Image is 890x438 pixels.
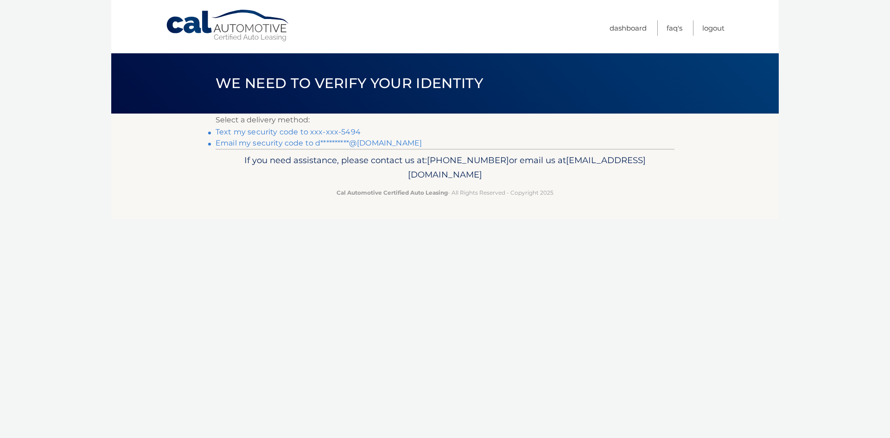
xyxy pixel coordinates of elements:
[702,20,725,36] a: Logout
[427,155,509,165] span: [PHONE_NUMBER]
[216,75,483,92] span: We need to verify your identity
[216,114,674,127] p: Select a delivery method:
[667,20,682,36] a: FAQ's
[222,188,668,197] p: - All Rights Reserved - Copyright 2025
[222,153,668,183] p: If you need assistance, please contact us at: or email us at
[610,20,647,36] a: Dashboard
[337,189,448,196] strong: Cal Automotive Certified Auto Leasing
[216,139,422,147] a: Email my security code to d**********@[DOMAIN_NAME]
[165,9,291,42] a: Cal Automotive
[216,127,361,136] a: Text my security code to xxx-xxx-5494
